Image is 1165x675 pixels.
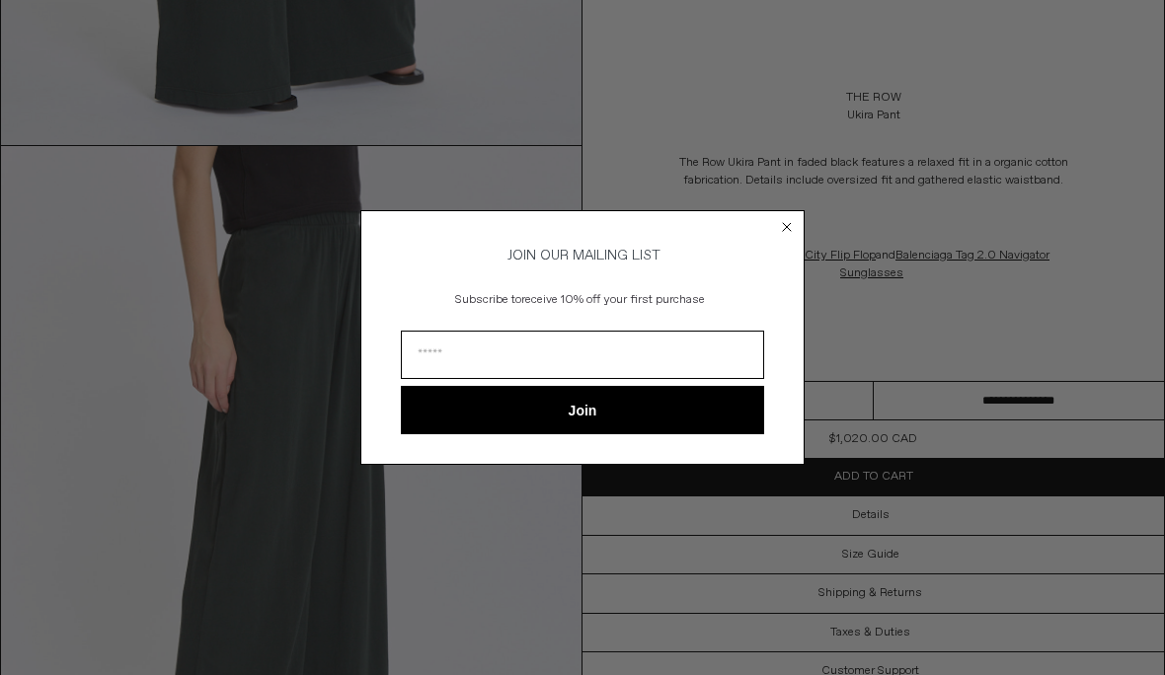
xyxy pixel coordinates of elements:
[455,292,521,308] span: Subscribe to
[401,386,764,434] button: Join
[521,292,705,308] span: receive 10% off your first purchase
[777,217,797,237] button: Close dialog
[401,331,764,379] input: Email
[505,247,660,264] span: JOIN OUR MAILING LIST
